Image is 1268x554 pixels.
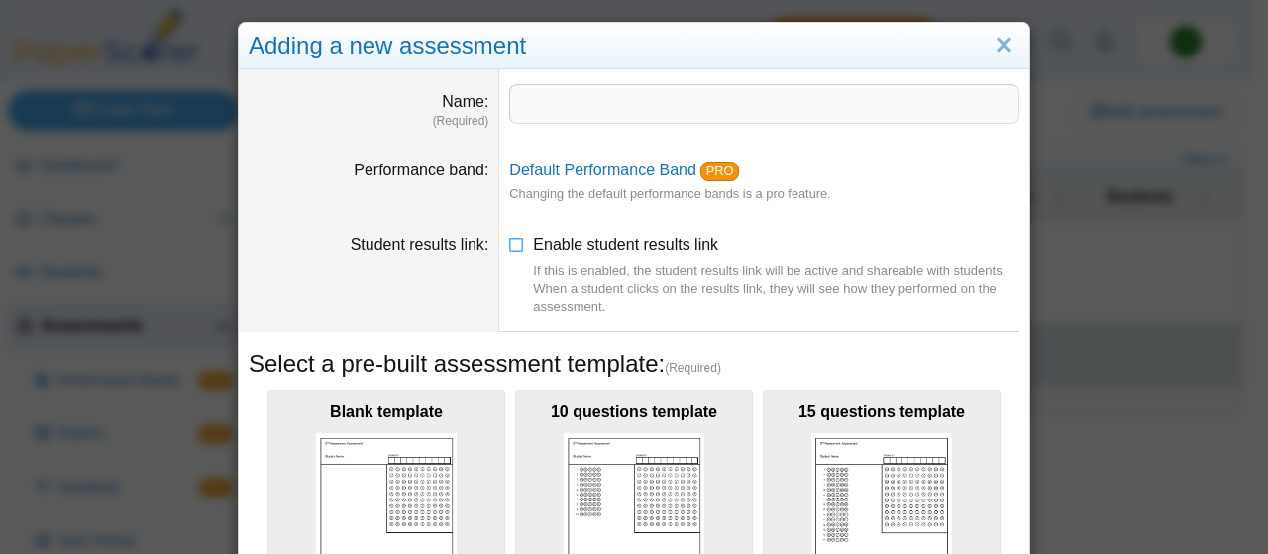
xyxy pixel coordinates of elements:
div: If this is enabled, the student results link will be active and shareable with students. When a s... [533,262,1019,316]
a: Close [989,29,1019,62]
a: PRO [700,162,739,181]
span: (Required) [665,360,721,377]
h5: Select a pre-built assessment template: [249,347,1019,381]
b: Blank template [330,403,443,420]
dfn: (Required) [249,113,488,130]
b: 15 questions template [798,403,965,420]
span: Enable student results link [533,236,1019,316]
label: Name [442,93,488,110]
label: Performance band [354,162,488,178]
label: Student results link [351,236,489,253]
b: 10 questions template [551,403,717,420]
div: Adding a new assessment [239,23,1029,69]
small: Changing the default performance bands is a pro feature. [509,186,830,201]
a: Default Performance Band [509,162,696,178]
